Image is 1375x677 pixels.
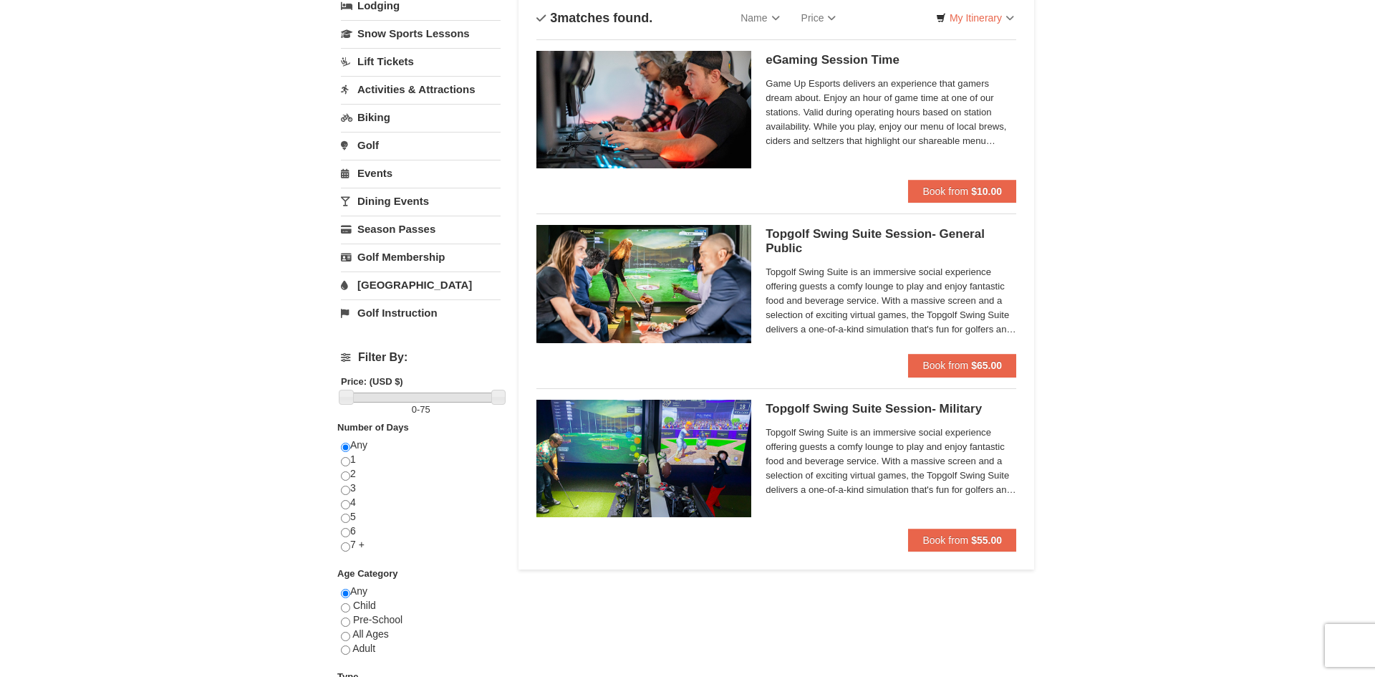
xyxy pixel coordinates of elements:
[341,216,501,242] a: Season Passes
[766,402,1016,416] h5: Topgolf Swing Suite Session- Military
[341,299,501,326] a: Golf Instruction
[341,104,501,130] a: Biking
[766,77,1016,148] span: Game Up Esports delivers an experience that gamers dream about. Enjoy an hour of game time at one...
[353,614,402,625] span: Pre-School
[412,404,417,415] span: 0
[337,568,398,579] strong: Age Category
[536,51,751,168] img: 19664770-34-0b975b5b.jpg
[341,188,501,214] a: Dining Events
[922,186,968,197] span: Book from
[341,76,501,102] a: Activities & Attractions
[341,20,501,47] a: Snow Sports Lessons
[341,351,501,364] h4: Filter By:
[791,4,847,32] a: Price
[341,244,501,270] a: Golf Membership
[908,180,1016,203] button: Book from $10.00
[927,7,1023,29] a: My Itinerary
[922,534,968,546] span: Book from
[352,628,389,640] span: All Ages
[536,400,751,517] img: 19664770-40-fe46a84b.jpg
[353,600,376,611] span: Child
[766,265,1016,337] span: Topgolf Swing Suite is an immersive social experience offering guests a comfy lounge to play and ...
[766,53,1016,67] h5: eGaming Session Time
[341,376,403,387] strong: Price: (USD $)
[536,225,751,342] img: 19664770-17-d333e4c3.jpg
[337,422,409,433] strong: Number of Days
[341,585,501,670] div: Any
[341,132,501,158] a: Golf
[766,227,1016,256] h5: Topgolf Swing Suite Session- General Public
[730,4,790,32] a: Name
[908,354,1016,377] button: Book from $65.00
[341,48,501,75] a: Lift Tickets
[352,643,375,654] span: Adult
[341,272,501,298] a: [GEOGRAPHIC_DATA]
[908,529,1016,552] button: Book from $55.00
[341,438,501,567] div: Any 1 2 3 4 5 6 7 +
[550,11,557,25] span: 3
[971,534,1002,546] strong: $55.00
[536,11,652,25] h4: matches found.
[420,404,430,415] span: 75
[922,360,968,371] span: Book from
[766,426,1016,497] span: Topgolf Swing Suite is an immersive social experience offering guests a comfy lounge to play and ...
[971,186,1002,197] strong: $10.00
[341,403,501,417] label: -
[341,160,501,186] a: Events
[971,360,1002,371] strong: $65.00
